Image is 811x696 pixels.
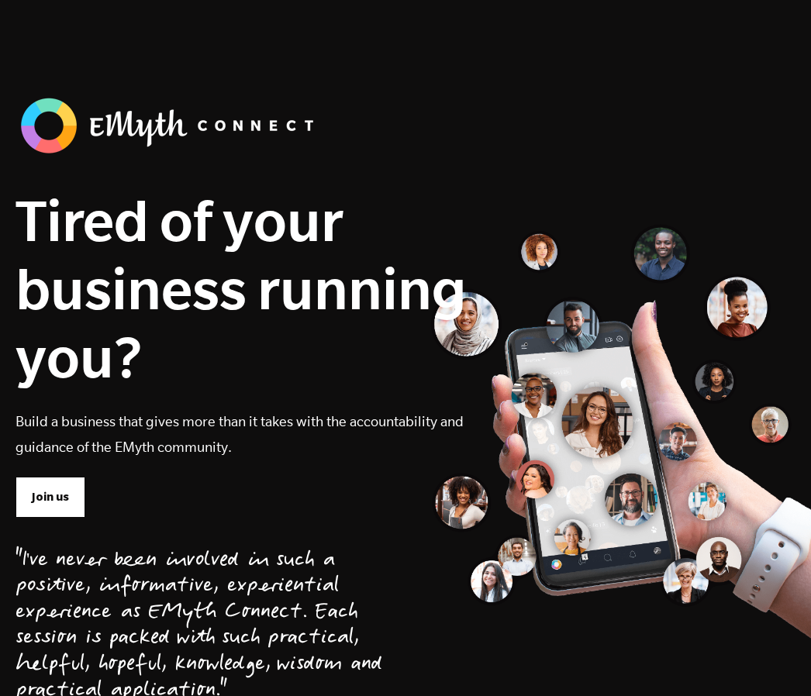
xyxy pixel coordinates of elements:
a: Join us [16,477,85,517]
iframe: Chat Widget [733,622,811,696]
h1: Tired of your business running you? [16,186,467,391]
span: Join us [32,488,69,505]
p: Build a business that gives more than it takes with the accountability and guidance of the EMyth ... [16,408,467,460]
img: banner_logo [16,93,326,158]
